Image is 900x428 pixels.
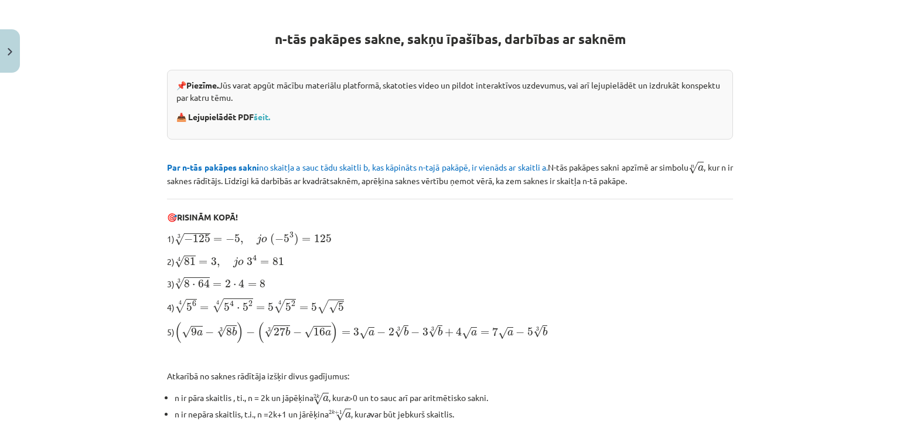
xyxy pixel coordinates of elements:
[226,328,232,336] span: 8
[456,327,462,336] span: 4
[289,232,294,238] span: 3
[404,327,408,336] span: b
[304,326,313,338] span: √
[314,235,332,243] span: 125
[175,322,182,343] span: (
[480,331,489,335] span: =
[428,325,438,338] span: √
[238,260,244,266] span: o
[167,297,733,314] p: 4)
[167,211,733,223] p: 🎯
[205,328,214,337] span: −
[217,325,226,338] span: √
[369,330,374,336] span: a
[313,328,325,336] span: 16
[176,79,724,104] p: 📌 Jūs varat apgūt mācību materiālu platformā, skatoties video un pildot interaktīvos uzdevumus, v...
[527,328,533,336] span: 5
[274,327,285,336] span: 27
[167,230,733,246] p: 1)
[275,235,284,243] span: −
[248,301,253,307] span: 2
[224,303,230,311] span: 5
[167,253,733,269] p: 2)
[175,256,184,268] span: √
[274,299,285,313] span: √
[256,306,265,311] span: =
[226,235,234,243] span: −
[299,306,308,311] span: =
[233,284,236,287] span: ⋅
[272,257,284,266] span: 81
[302,237,311,242] span: =
[329,301,338,314] span: √
[270,233,275,246] span: (
[167,159,733,187] p: N-tās pakāpes sakni apzīmē ar simbolu , kur n ir saknes rādītājs. Līdzīgi kā darbībās ar kvadrāts...
[325,330,331,336] span: a
[359,327,369,339] span: √
[212,298,224,312] span: √
[182,326,191,338] span: √
[257,234,261,244] span: j
[411,328,420,337] span: −
[237,307,240,311] span: ⋅
[471,330,477,336] span: a
[246,328,255,337] span: −
[184,257,196,266] span: 81
[184,280,190,288] span: 8
[498,327,507,339] span: √
[377,328,386,337] span: −
[238,279,244,288] span: 4
[200,306,209,311] span: =
[275,30,626,47] strong: n-tās pakāpes sakne, sakņu īpašības, darbības ar saknēm
[253,255,257,261] span: 4
[257,322,264,343] span: (
[492,327,498,336] span: 7
[234,235,240,243] span: 5
[261,237,267,243] span: o
[233,257,238,267] span: j
[199,260,207,265] span: =
[516,328,524,337] span: −
[213,237,222,242] span: =
[167,162,259,172] b: Par n-tās pakāpes sakni
[331,322,338,343] span: )
[507,330,513,336] span: a
[177,212,238,222] b: RISINĀM KOPĀ!
[366,409,370,419] i: a
[438,327,442,336] span: b
[698,165,704,171] span: a
[175,277,184,290] span: √
[462,327,471,339] span: √
[335,410,339,415] span: +
[192,284,195,287] span: ⋅
[345,412,351,418] span: a
[284,235,289,243] span: 5
[217,261,220,267] span: ,
[344,392,348,403] i: a
[175,389,733,405] li: n ir pāra skaitlis , ti., n = 2k un jāpēķina , kur >0 un to sauc arī par aritmētisko sakni.
[167,370,733,382] p: Atkarībā no saknes rādītāja izšķir divus gadījumus:
[445,328,454,337] span: +
[186,303,192,311] span: 5
[285,303,291,311] span: 5
[184,235,193,243] span: −
[225,280,231,288] span: 2
[268,303,274,311] span: 5
[533,325,543,338] span: √
[175,406,733,422] li: n ir nepāra skaitlis, t.i., n =2k+1 un jārēķina , kur var būt jebkurš skaitlis.
[211,257,217,266] span: 3
[230,300,234,307] span: 4
[243,303,248,311] span: 5
[193,235,210,243] span: 125
[8,48,12,56] img: icon-close-lesson-0947bae3869378f0d4975bcd49f059093ad1ed9edebbc8119c70593378902aed.svg
[311,303,317,311] span: 5
[353,328,359,336] span: 3
[264,325,274,338] span: √
[167,162,548,172] span: no skaitļa a sauc tādu skaitli b, kas kāpināts n-tajā pakāpē, ir vienāds ar skaitli a.
[260,280,265,288] span: 8
[167,321,733,344] p: 5)
[192,301,196,307] span: 6
[213,283,221,287] span: =
[198,279,210,288] span: 64
[317,300,329,314] span: √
